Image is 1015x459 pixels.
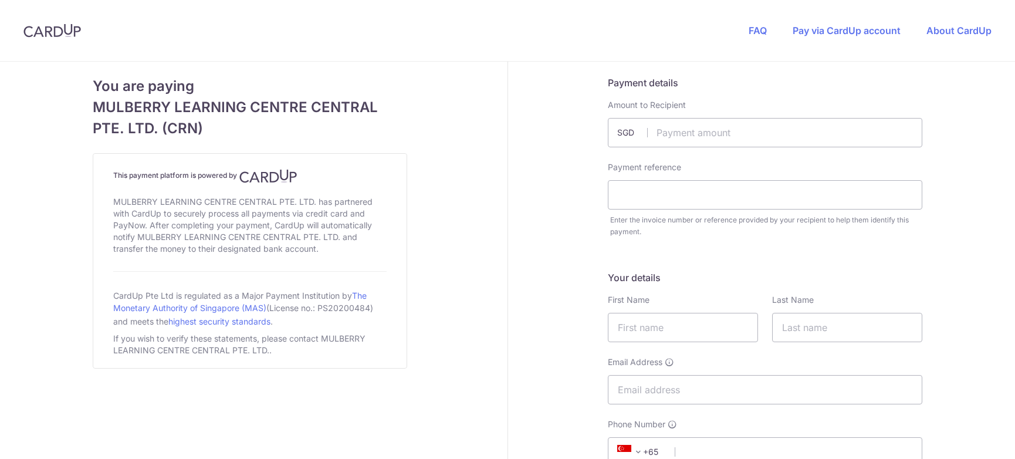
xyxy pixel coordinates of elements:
div: If you wish to verify these statements, please contact MULBERRY LEARNING CENTRE CENTRAL PTE. LTD.. [113,330,387,359]
div: MULBERRY LEARNING CENTRE CENTRAL PTE. LTD. has partnered with CardUp to securely process all paym... [113,194,387,257]
a: About CardUp [926,25,992,36]
a: FAQ [749,25,767,36]
span: MULBERRY LEARNING CENTRE CENTRAL PTE. LTD. (CRN) [93,97,407,139]
img: CardUp [23,23,81,38]
h5: Payment details [608,76,922,90]
span: +65 [617,445,645,459]
div: CardUp Pte Ltd is regulated as a Major Payment Institution by (License no.: PS20200484) and meets... [113,286,387,330]
h4: This payment platform is powered by [113,169,387,183]
input: First name [608,313,758,342]
label: Last Name [772,294,814,306]
div: Enter the invoice number or reference provided by your recipient to help them identify this payment. [610,214,922,238]
span: +65 [614,445,666,459]
label: Amount to Recipient [608,99,686,111]
span: Phone Number [608,419,665,430]
label: Payment reference [608,161,681,173]
label: First Name [608,294,649,306]
input: Email address [608,375,922,404]
span: Email Address [608,356,662,368]
input: Payment amount [608,118,922,147]
a: Pay via CardUp account [793,25,901,36]
h5: Your details [608,271,922,285]
img: CardUp [239,169,297,183]
span: You are paying [93,76,407,97]
span: SGD [617,127,648,139]
input: Last name [772,313,922,342]
a: highest security standards [168,316,270,326]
